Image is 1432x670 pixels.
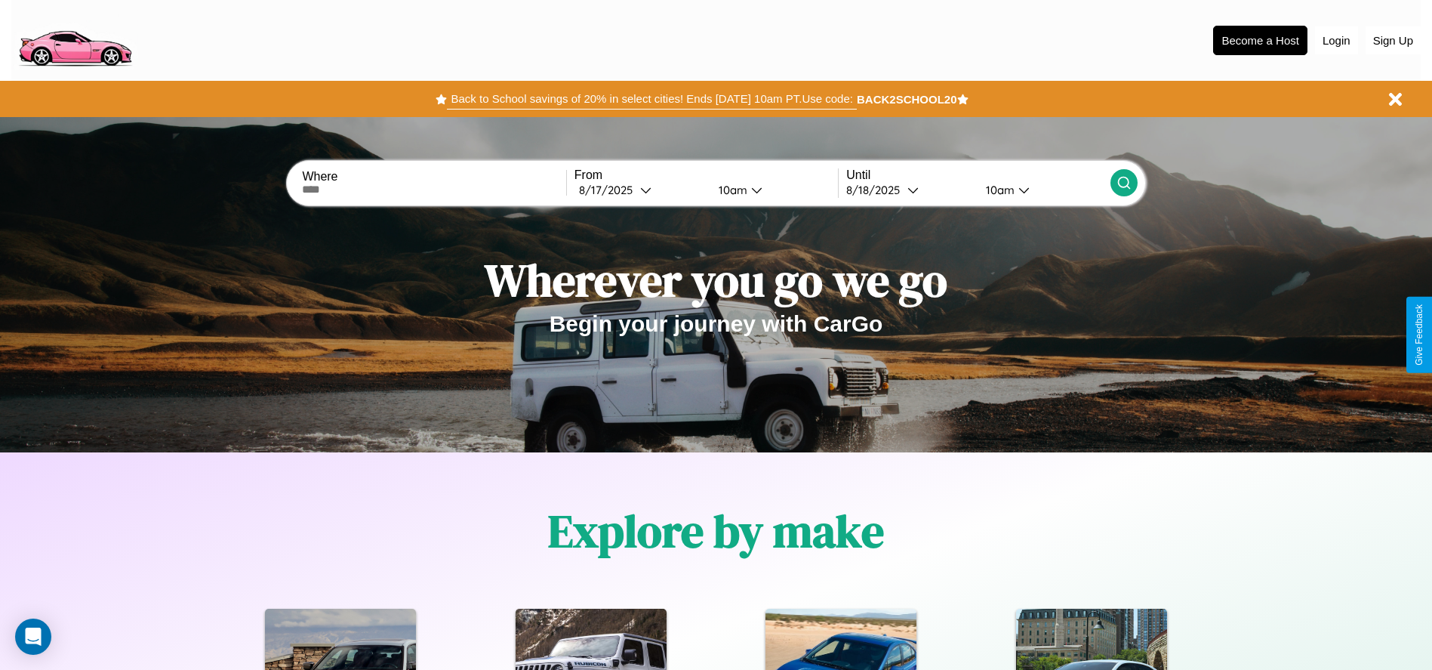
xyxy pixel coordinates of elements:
[846,168,1110,182] label: Until
[447,88,856,110] button: Back to School savings of 20% in select cities! Ends [DATE] 10am PT.Use code:
[978,183,1018,197] div: 10am
[857,93,957,106] b: BACK2SCHOOL20
[1414,304,1424,366] div: Give Feedback
[711,183,751,197] div: 10am
[974,182,1110,198] button: 10am
[579,183,640,197] div: 8 / 17 / 2025
[574,182,707,198] button: 8/17/2025
[846,183,907,197] div: 8 / 18 / 2025
[15,619,51,655] div: Open Intercom Messenger
[11,8,138,70] img: logo
[1366,26,1421,54] button: Sign Up
[548,500,884,562] h1: Explore by make
[707,182,839,198] button: 10am
[1213,26,1307,55] button: Become a Host
[1315,26,1358,54] button: Login
[574,168,838,182] label: From
[302,170,565,184] label: Where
